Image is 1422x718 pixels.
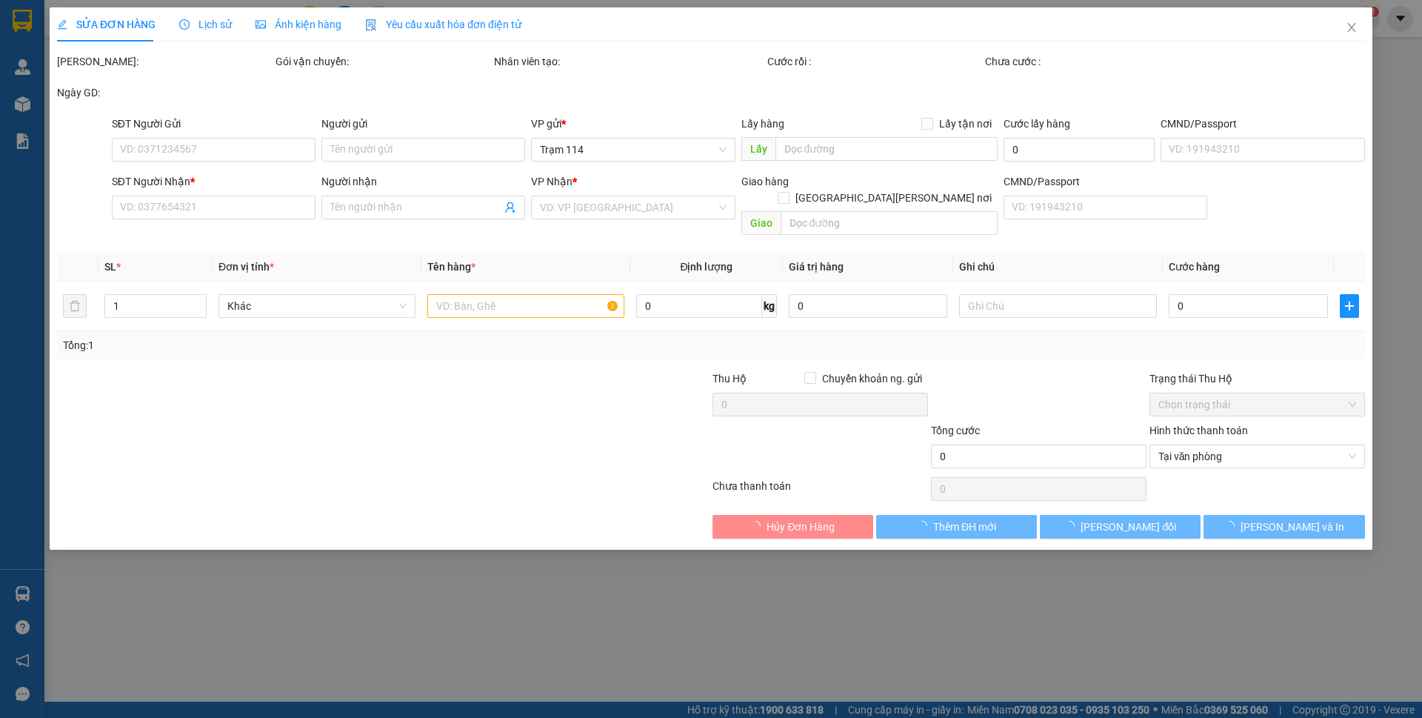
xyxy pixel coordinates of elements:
span: 15:18 [136,7,163,19]
span: ĐQ2510120009 [26,7,100,19]
span: Định lượng [681,261,733,273]
strong: CTY XE KHÁCH [64,19,159,35]
div: CMND/Passport [1004,173,1207,190]
span: SỬA ĐƠN HÀNG [57,19,156,30]
span: SL [104,261,116,273]
span: [PERSON_NAME] CMND: [33,104,158,116]
span: [DATE] [165,7,196,19]
span: Trạm 114 [53,56,98,67]
button: delete [63,294,87,318]
span: edit [57,19,67,30]
span: Giao hàng [741,176,789,187]
span: Lấy hàng [741,118,784,130]
div: Chưa cước : [986,53,1201,70]
div: CMND/Passport [1161,116,1364,132]
span: Chuyển khoản ng. gửi [816,370,928,387]
span: loading [751,521,767,531]
span: Giá trị hàng [789,261,844,273]
span: plus [1341,300,1358,312]
span: Thêm ĐH mới [933,519,996,535]
span: [PERSON_NAME] đổi [1081,519,1177,535]
span: 02513607707 [121,56,186,67]
span: Giao [741,211,781,235]
button: Hủy Đơn Hàng [712,515,873,539]
input: Dọc đường [781,211,998,235]
span: Cước hàng [1169,261,1220,273]
button: Close [1331,7,1372,49]
button: Thêm ĐH mới [876,515,1037,539]
span: clock-circle [179,19,190,30]
span: Tổng cước [931,425,980,436]
span: Quận 10 [122,86,176,102]
div: VP gửi [532,116,735,132]
div: Gói vận chuyển: [276,53,491,70]
strong: THIÊN PHÁT ĐẠT [57,37,164,53]
th: Ghi chú [954,253,1163,282]
span: [PERSON_NAME] và In [1241,519,1344,535]
span: Yêu cầu xuất hóa đơn điện tử [365,19,521,30]
button: [PERSON_NAME] và In [1204,515,1365,539]
span: picture [256,19,266,30]
div: SĐT Người Gửi [112,116,316,132]
button: plus [1340,294,1359,318]
div: Người nhận [321,173,525,190]
span: Lấy [741,137,775,161]
span: loading [917,521,933,531]
span: VP Nhận [532,176,573,187]
div: Cước rồi : [767,53,983,70]
input: Dọc đường [775,137,998,161]
div: Nhân viên tạo: [494,53,764,70]
div: SĐT Người Nhận [112,173,316,190]
div: Trạng thái Thu Hộ [1149,370,1365,387]
span: PHIẾU GỬI HÀNG [58,67,167,84]
div: Người gửi [321,116,525,132]
span: loading [1065,521,1081,531]
span: Chọn trạng thái [1158,393,1356,416]
div: Chưa thanh toán [711,478,929,504]
span: close [1346,21,1358,33]
div: [PERSON_NAME]: [57,53,273,70]
input: VD: Bàn, Ghế [427,294,624,318]
span: loading [1224,521,1241,531]
span: [GEOGRAPHIC_DATA][PERSON_NAME] nơi [790,190,998,206]
span: Tại văn phòng [1158,445,1356,468]
span: Tên hàng [427,261,475,273]
span: Lấy tận nơi [933,116,998,132]
button: [PERSON_NAME] đổi [1040,515,1201,539]
span: Trạm 114 -> [47,86,176,102]
span: Đơn vị tính [218,261,274,273]
span: Thu Hộ [712,373,747,385]
strong: VP: SĐT: [36,56,186,67]
input: Cước lấy hàng [1004,138,1155,162]
strong: N.gửi: [4,104,158,116]
span: user-add [505,202,517,213]
input: Ghi Chú [960,294,1157,318]
label: Cước lấy hàng [1004,118,1070,130]
span: Khác [227,295,407,317]
span: Trạm 114 [541,139,727,161]
div: Ngày GD: [57,84,273,101]
img: icon [365,19,377,31]
label: Hình thức thanh toán [1149,425,1248,436]
span: Lịch sử [179,19,232,30]
span: Ảnh kiện hàng [256,19,341,30]
span: kg [762,294,777,318]
span: Hủy Đơn Hàng [767,519,835,535]
div: Tổng: 1 [63,337,549,353]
